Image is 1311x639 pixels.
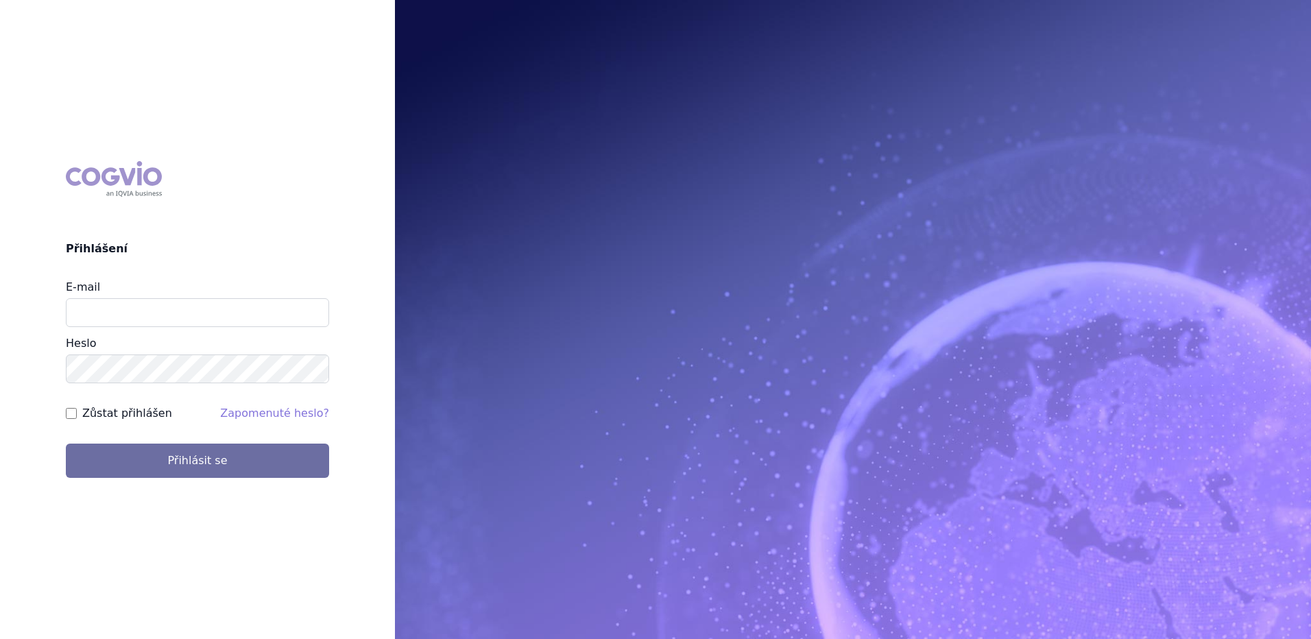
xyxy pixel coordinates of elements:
label: Heslo [66,337,96,350]
button: Přihlásit se [66,444,329,478]
a: Zapomenuté heslo? [220,407,329,420]
h2: Přihlášení [66,241,329,257]
div: COGVIO [66,161,162,197]
label: Zůstat přihlášen [82,405,172,422]
label: E-mail [66,280,100,293]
